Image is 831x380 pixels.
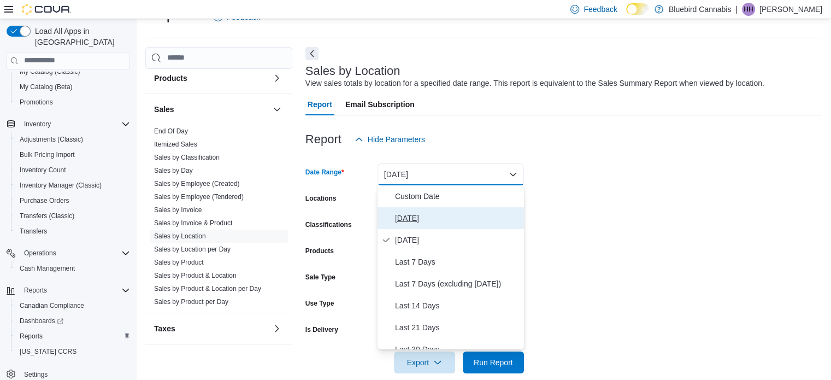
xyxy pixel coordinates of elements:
button: Sales [154,104,268,115]
button: Next [305,47,319,60]
span: Dashboards [20,317,63,325]
span: Reports [15,330,130,343]
button: Transfers (Classic) [11,208,134,224]
button: Purchase Orders [11,193,134,208]
span: Cash Management [15,262,130,275]
a: My Catalog (Beta) [15,80,77,93]
span: Last 30 Days [395,343,520,356]
span: Sales by Employee (Tendered) [154,192,244,201]
a: End Of Day [154,127,188,135]
span: Operations [20,247,130,260]
a: Inventory Manager (Classic) [15,179,106,192]
span: Bulk Pricing Import [15,148,130,161]
span: Sales by Invoice & Product [154,219,232,227]
span: Reports [24,286,47,295]
a: Sales by Invoice & Product [154,219,232,227]
a: Itemized Sales [154,141,197,148]
button: Bulk Pricing Import [11,147,134,162]
button: Inventory [20,118,55,131]
h3: Sales [154,104,174,115]
img: Cova [22,4,71,15]
a: Sales by Product [154,259,204,266]
span: Settings [24,370,48,379]
span: Inventory Manager (Classic) [15,179,130,192]
a: Canadian Compliance [15,299,89,312]
button: Export [394,352,455,373]
span: Last 7 Days [395,255,520,268]
span: Adjustments (Classic) [15,133,130,146]
span: Canadian Compliance [15,299,130,312]
span: Feedback [584,4,617,15]
label: Date Range [305,168,344,177]
button: Canadian Compliance [11,298,134,313]
a: Sales by Product per Day [154,298,228,306]
button: Adjustments (Classic) [11,132,134,147]
a: Adjustments (Classic) [15,133,87,146]
button: Inventory [2,116,134,132]
div: Haytham Houri [742,3,755,16]
div: Sales [145,125,292,313]
span: Purchase Orders [20,196,69,205]
span: Operations [24,249,56,258]
span: Promotions [15,96,130,109]
label: Locations [305,194,337,203]
button: Products [154,73,268,84]
p: [PERSON_NAME] [759,3,822,16]
span: Sales by Classification [154,153,220,162]
p: Bluebird Cannabis [669,3,731,16]
span: [DATE] [395,233,520,247]
div: View sales totals by location for a specified date range. This report is equivalent to the Sales ... [305,78,764,89]
button: Products [270,72,284,85]
span: Inventory Manager (Classic) [20,181,102,190]
span: Last 7 Days (excluding [DATE]) [395,277,520,290]
a: Transfers [15,225,51,238]
a: Dashboards [15,314,68,328]
button: Run Report [463,352,524,373]
button: Taxes [154,323,268,334]
a: Sales by Invoice [154,206,202,214]
label: Is Delivery [305,325,338,334]
span: Sales by Invoice [154,206,202,214]
span: Purchase Orders [15,194,130,207]
span: Last 21 Days [395,321,520,334]
a: Sales by Product & Location per Day [154,285,261,293]
button: Sales [270,103,284,116]
label: Classifications [305,220,352,229]
span: Load All Apps in [GEOGRAPHIC_DATA] [31,26,130,48]
a: Dashboards [11,313,134,329]
a: Transfers (Classic) [15,209,79,223]
span: [US_STATE] CCRS [20,347,76,356]
button: Reports [20,284,51,297]
span: [DATE] [395,212,520,225]
span: My Catalog (Beta) [20,83,73,91]
span: Email Subscription [345,93,415,115]
span: Transfers [20,227,47,236]
span: Washington CCRS [15,345,130,358]
span: Dashboards [15,314,130,328]
a: Sales by Location [154,232,206,240]
span: Adjustments (Classic) [20,135,83,144]
button: Operations [20,247,61,260]
button: Cash Management [11,261,134,276]
a: Purchase Orders [15,194,74,207]
a: Reports [15,330,47,343]
button: My Catalog (Classic) [11,64,134,79]
span: Export [400,352,449,373]
a: Sales by Location per Day [154,245,231,253]
button: [US_STATE] CCRS [11,344,134,359]
button: Taxes [270,322,284,335]
span: Transfers (Classic) [20,212,74,220]
label: Sale Type [305,273,335,282]
span: Reports [20,332,43,341]
span: Sales by Employee (Created) [154,179,240,188]
span: Inventory [24,120,51,128]
div: Select listbox [378,185,524,349]
a: Sales by Employee (Created) [154,180,240,188]
h3: Taxes [154,323,175,334]
span: Sales by Day [154,166,193,175]
span: Inventory Count [15,163,130,177]
button: My Catalog (Beta) [11,79,134,95]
